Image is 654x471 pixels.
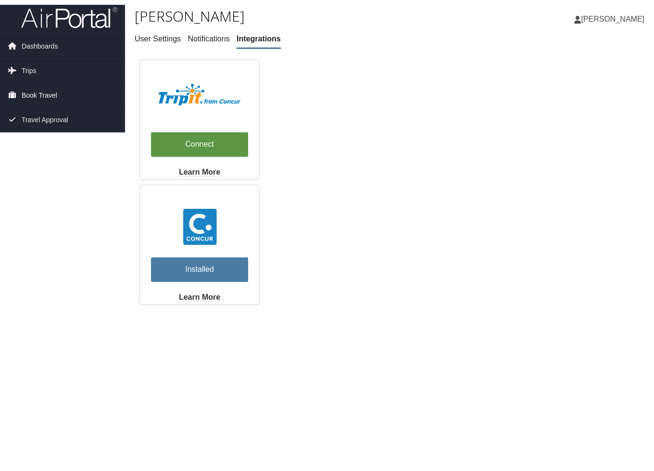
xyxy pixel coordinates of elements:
img: concur_23.png [182,209,218,245]
span: Dashboards [22,34,58,58]
span: Travel Approval [22,108,68,132]
a: Integrations [237,35,281,43]
strong: Learn More [179,293,220,301]
a: Notifications [188,35,230,43]
a: User Settings [135,35,181,43]
a: Connect [151,132,248,157]
span: Book Travel [22,83,57,107]
span: Trips [22,59,37,83]
a: [PERSON_NAME] [574,5,654,34]
strong: Learn More [179,168,220,176]
img: TripIt_Logo_Color_SOHP.png [159,84,240,105]
img: airportal-logo.png [21,6,117,29]
span: [PERSON_NAME] [581,15,644,23]
a: Installed [151,257,248,282]
h1: [PERSON_NAME] [135,6,475,26]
